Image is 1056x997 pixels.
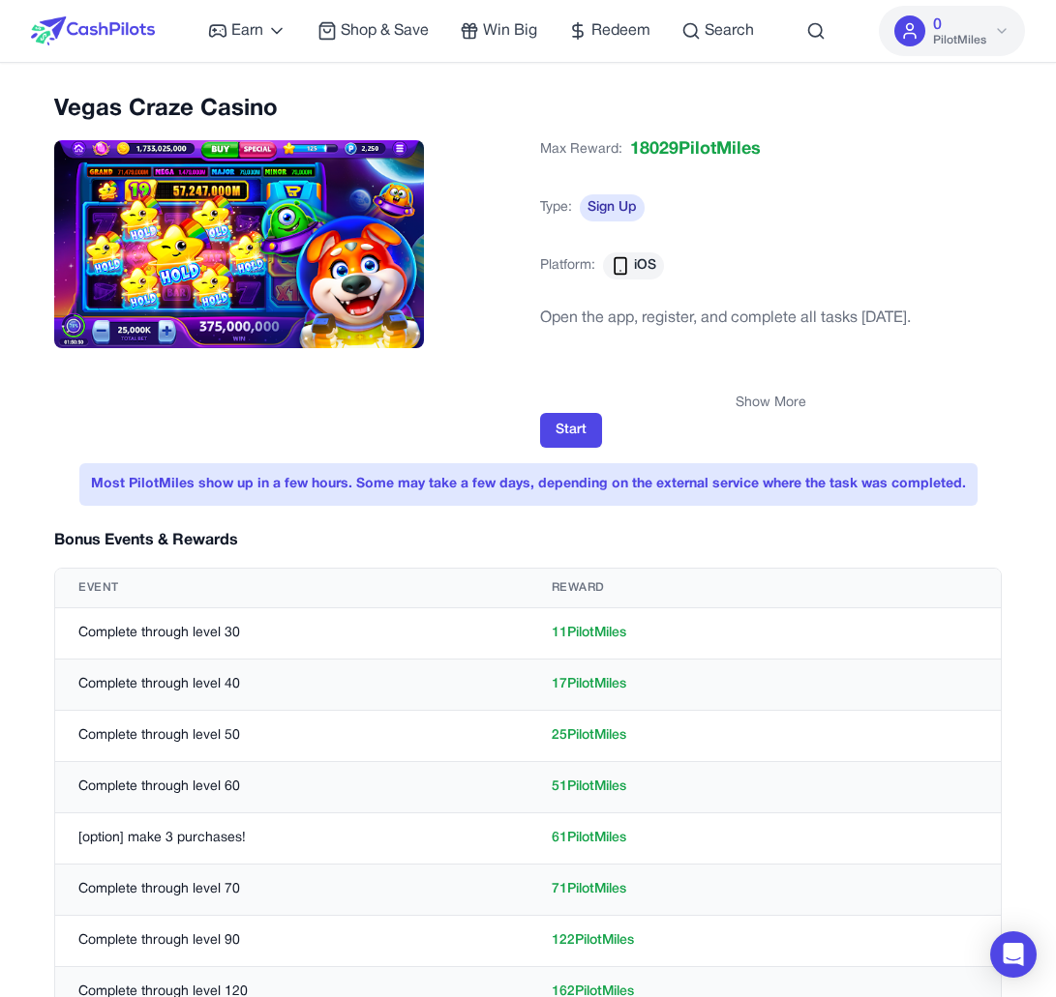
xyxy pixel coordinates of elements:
[528,660,1002,711] td: 17 PilotMiles
[591,19,650,43] span: Redeem
[540,140,622,160] span: Max Reward:
[933,33,986,48] span: PilotMiles
[317,19,429,43] a: Shop & Save
[540,413,602,448] button: Start
[681,19,754,43] a: Search
[54,140,424,348] img: Vegas Craze Casino
[528,916,1002,967] td: 122 PilotMiles
[528,711,1002,762] td: 25 PilotMiles
[79,463,978,506] div: Most PilotMiles show up in a few hours. Some may take a few days, depending on the external servi...
[55,916,528,967] td: Complete through level 90
[54,529,238,552] h3: Bonus Events & Rewards
[55,660,528,711] td: Complete through level 40
[580,194,645,221] span: Sign Up
[31,16,155,45] img: CashPilots Logo
[990,931,1037,978] div: Open Intercom Messenger
[55,569,528,608] th: Event
[460,19,537,43] a: Win Big
[208,19,287,43] a: Earn
[634,256,656,276] span: iOS
[231,19,263,43] span: Earn
[55,813,528,865] td: [option] make 3 purchases!
[55,608,528,660] td: Complete through level 30
[55,711,528,762] td: Complete through level 50
[879,6,1025,56] button: 0PilotMiles
[528,608,1002,660] td: 11 PilotMiles
[528,762,1002,813] td: 51 PilotMiles
[483,19,537,43] span: Win Big
[55,762,528,813] td: Complete through level 60
[341,19,429,43] span: Shop & Save
[55,865,528,916] td: Complete through level 70
[54,94,517,125] h2: Vegas Craze Casino
[568,19,650,43] a: Redeem
[630,136,761,163] span: 18029 PilotMiles
[528,813,1002,865] td: 61 PilotMiles
[933,14,942,37] span: 0
[540,307,911,330] p: Open the app, register, and complete all tasks [DATE].
[528,569,1002,608] th: Reward
[540,256,595,276] span: Platform:
[540,198,572,218] span: Type:
[528,865,1002,916] td: 71 PilotMiles
[736,394,806,413] button: Show More
[705,19,754,43] span: Search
